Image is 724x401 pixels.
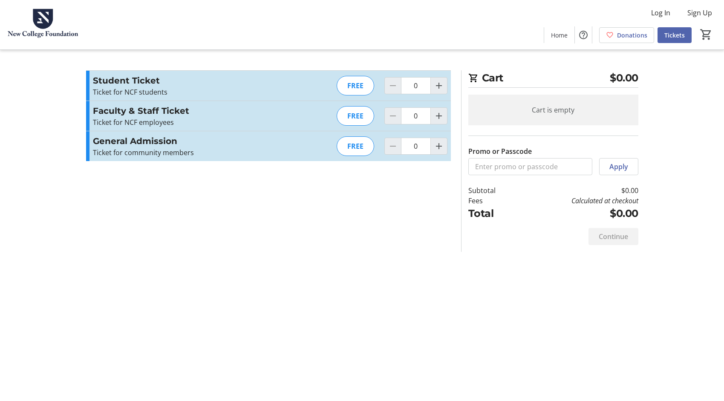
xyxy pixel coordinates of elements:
[658,27,692,43] a: Tickets
[575,26,592,43] button: Help
[93,104,279,117] h3: Faculty & Staff Ticket
[401,138,431,155] input: General Admission Quantity
[468,158,592,175] input: Enter promo or passcode
[681,6,719,20] button: Sign Up
[610,70,638,86] span: $0.00
[698,27,714,42] button: Cart
[468,206,518,221] td: Total
[517,206,638,221] td: $0.00
[644,6,677,20] button: Log In
[517,185,638,196] td: $0.00
[599,27,654,43] a: Donations
[544,27,574,43] a: Home
[337,106,374,126] div: FREE
[468,185,518,196] td: Subtotal
[664,31,685,40] span: Tickets
[93,117,279,127] p: Ticket for NCF employees
[651,8,670,18] span: Log In
[468,196,518,206] td: Fees
[431,138,447,154] button: Increment by one
[5,3,81,46] img: New College Foundation's Logo
[337,76,374,95] div: FREE
[687,8,712,18] span: Sign Up
[401,107,431,124] input: Faculty & Staff Ticket Quantity
[551,31,568,40] span: Home
[431,108,447,124] button: Increment by one
[468,146,532,156] label: Promo or Passcode
[93,135,279,147] h3: General Admission
[93,87,279,97] p: Ticket for NCF students
[93,74,279,87] h3: Student Ticket
[93,147,279,158] p: Ticket for community members
[617,31,647,40] span: Donations
[599,158,638,175] button: Apply
[468,70,638,88] h2: Cart
[609,162,628,172] span: Apply
[517,196,638,206] td: Calculated at checkout
[468,95,638,125] div: Cart is empty
[431,78,447,94] button: Increment by one
[337,136,374,156] div: FREE
[401,77,431,94] input: Student Ticket Quantity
